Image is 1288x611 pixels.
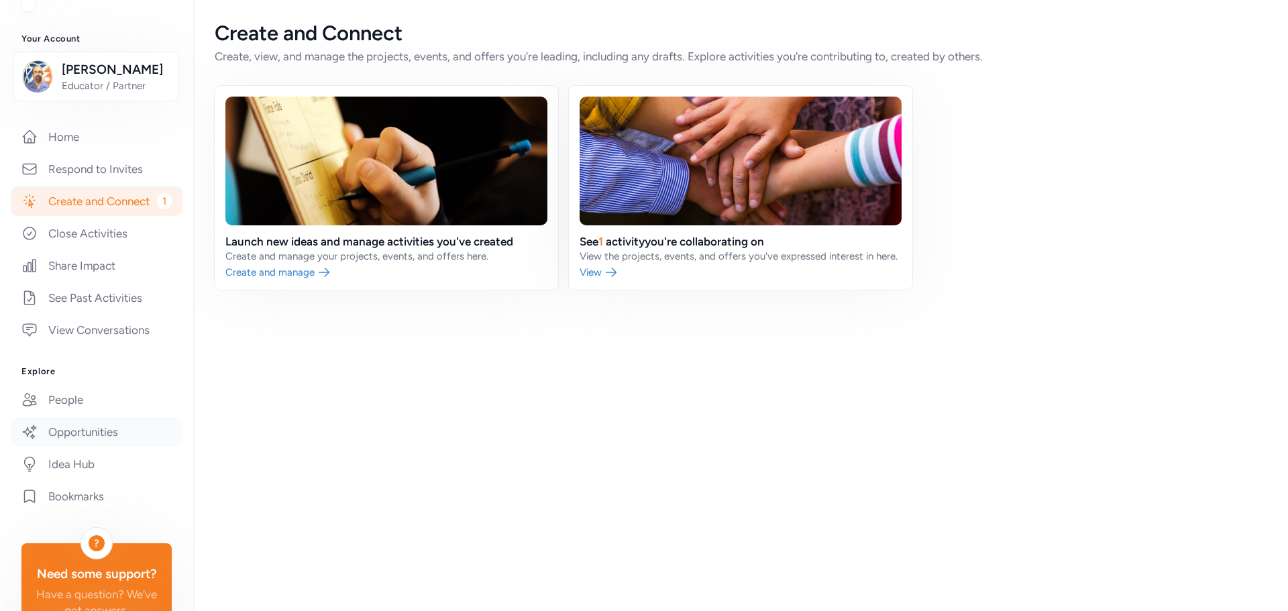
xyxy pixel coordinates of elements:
a: Close Activities [11,219,182,248]
a: Opportunities [11,417,182,447]
a: Share Impact [11,251,182,280]
a: People [11,385,182,414]
a: Home [11,122,182,152]
a: View Conversations [11,315,182,345]
h3: Explore [21,366,172,377]
span: Educator / Partner [62,79,170,93]
a: Idea Hub [11,449,182,479]
div: ? [89,535,105,551]
span: 1 [157,193,172,209]
a: Create and Connect1 [11,186,182,216]
div: Need some support? [32,565,161,584]
a: Respond to Invites [11,154,182,184]
h3: Your Account [21,34,172,44]
span: [PERSON_NAME] [62,60,170,79]
a: Bookmarks [11,482,182,511]
a: See Past Activities [11,283,182,313]
button: [PERSON_NAME]Educator / Partner [13,52,179,101]
div: Create and Connect [215,21,1267,46]
div: Create, view, and manage the projects, events, and offers you're leading, including any drafts. E... [215,48,1267,64]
